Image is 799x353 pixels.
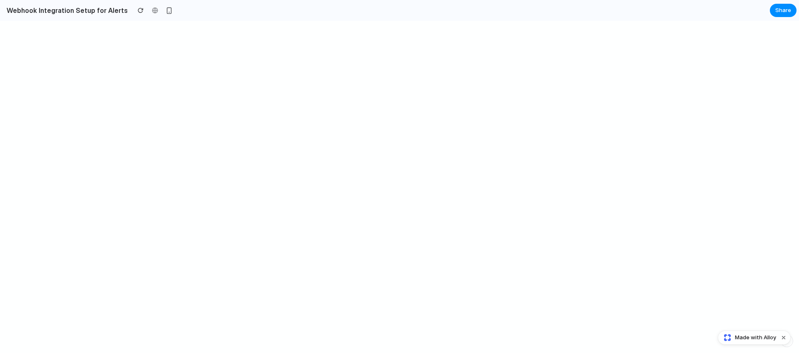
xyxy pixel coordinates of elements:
h2: Webhook Integration Setup for Alerts [3,5,128,15]
button: Dismiss watermark [779,333,789,343]
span: Made with Alloy [735,333,776,342]
span: Share [775,6,791,15]
button: Share [770,4,797,17]
a: Made with Alloy [718,333,777,342]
